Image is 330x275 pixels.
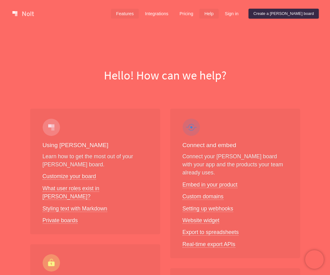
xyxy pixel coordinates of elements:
a: Help [199,9,219,19]
h3: Using [PERSON_NAME] [43,141,148,150]
a: Private boards [43,217,78,224]
a: Website widget [183,217,220,224]
h3: Connect and embed [183,141,288,150]
a: Features [111,9,139,19]
a: Export to spreadsheets [183,229,239,236]
iframe: To enrich screen reader interactions, please activate Accessibility in Grammarly extension settings [305,250,324,269]
p: Learn how to get the most out of your [PERSON_NAME] board. [43,152,148,169]
a: Setting up webhooks [183,205,233,212]
a: Pricing [174,9,198,19]
a: Embed in your product [183,182,238,188]
a: Integrations [140,9,173,19]
a: What user roles exist in [PERSON_NAME]? [43,185,100,200]
a: Real-time export APIs [183,241,235,248]
a: Customize your board [43,173,96,180]
a: Custom domains [183,193,224,200]
p: Connect your [PERSON_NAME] board with your app and the products your team already uses. [183,152,288,177]
a: Sign in [220,9,244,19]
a: Styling text with Markdown [43,205,107,212]
h1: Hello! How can we help? [5,67,325,84]
a: Create a [PERSON_NAME] board [249,9,319,19]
